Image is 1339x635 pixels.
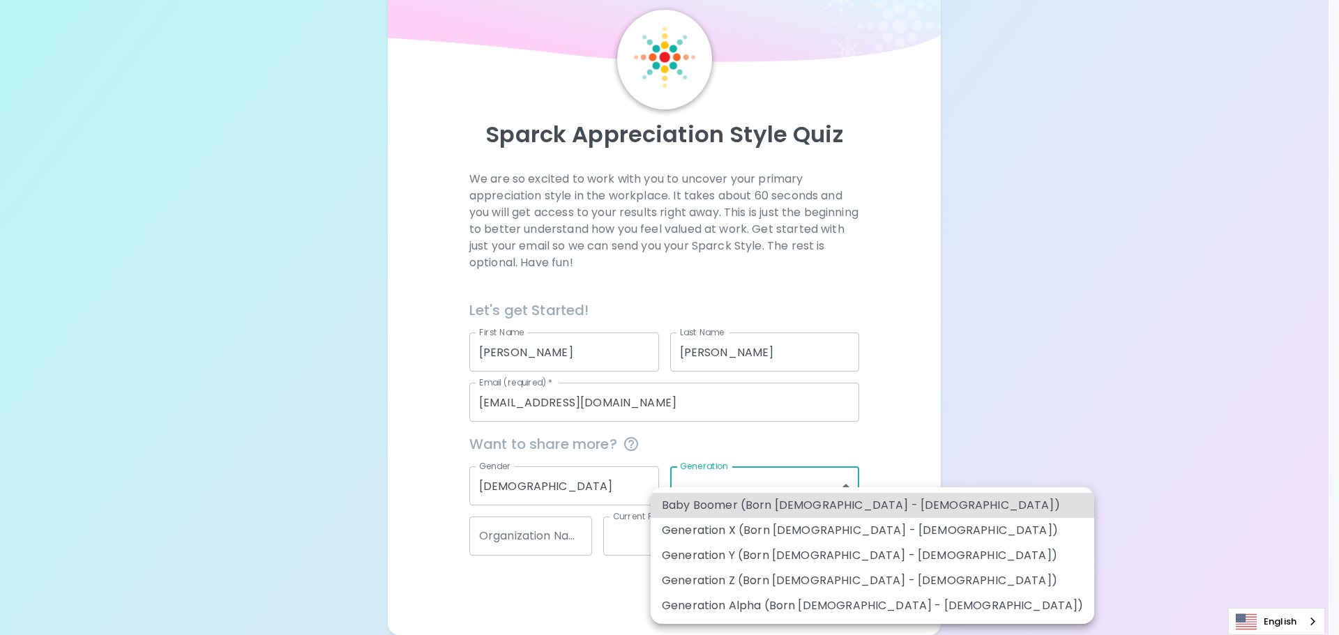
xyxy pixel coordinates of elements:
[651,493,1094,518] li: Baby Boomer (Born [DEMOGRAPHIC_DATA] - [DEMOGRAPHIC_DATA])
[651,518,1094,543] li: Generation X (Born [DEMOGRAPHIC_DATA] - [DEMOGRAPHIC_DATA])
[651,568,1094,593] li: Generation Z (Born [DEMOGRAPHIC_DATA] - [DEMOGRAPHIC_DATA])
[1228,608,1325,635] aside: Language selected: English
[1228,608,1325,635] div: Language
[651,543,1094,568] li: Generation Y (Born [DEMOGRAPHIC_DATA] - [DEMOGRAPHIC_DATA])
[1229,609,1324,634] a: English
[651,593,1094,618] li: Generation Alpha (Born [DEMOGRAPHIC_DATA] - [DEMOGRAPHIC_DATA])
